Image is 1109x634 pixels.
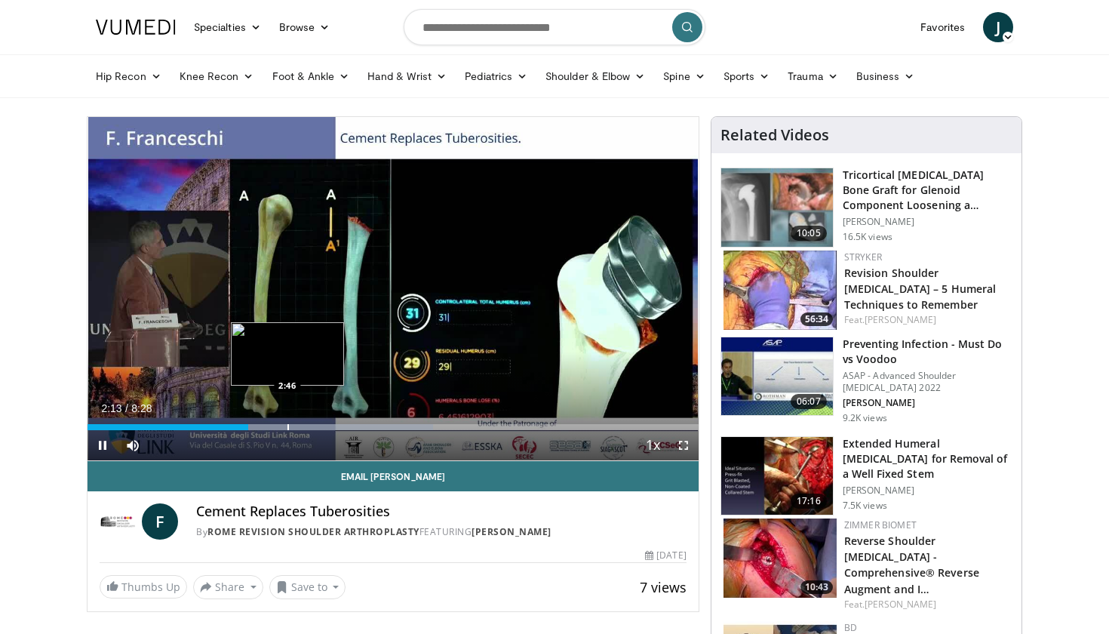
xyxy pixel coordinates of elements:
[844,266,997,312] a: Revision Shoulder [MEDICAL_DATA] – 5 Humeral Techniques to Remember
[800,580,833,594] span: 10:43
[87,61,170,91] a: Hip Recon
[843,231,892,243] p: 16.5K views
[843,337,1012,367] h3: Preventing Infection - Must Do vs Voodoo
[645,549,686,562] div: [DATE]
[720,337,1012,424] a: 06:07 Preventing Infection - Must Do vs Voodoo ASAP - Advanced Shoulder [MEDICAL_DATA] 2022 [PERS...
[911,12,974,42] a: Favorites
[843,485,1012,497] p: [PERSON_NAME]
[654,61,714,91] a: Spine
[779,61,847,91] a: Trauma
[456,61,536,91] a: Pediatrics
[100,575,187,599] a: Thumbs Up
[800,312,833,326] span: 56:34
[88,461,699,491] a: Email [PERSON_NAME]
[118,430,148,460] button: Mute
[640,578,687,596] span: 7 views
[263,61,359,91] a: Foot & Ankle
[843,500,887,512] p: 7.5K views
[170,61,263,91] a: Knee Recon
[270,12,339,42] a: Browse
[791,394,827,409] span: 06:07
[88,430,118,460] button: Pause
[472,525,551,538] a: [PERSON_NAME]
[865,598,936,611] a: [PERSON_NAME]
[791,226,827,241] span: 10:05
[536,61,654,91] a: Shoulder & Elbow
[723,251,837,330] img: 13e13d31-afdc-4990-acd0-658823837d7a.150x105_q85_crop-smart_upscale.jpg
[185,12,270,42] a: Specialties
[125,402,128,414] span: /
[714,61,779,91] a: Sports
[96,20,176,35] img: VuMedi Logo
[721,337,833,416] img: aae374fe-e30c-4d93-85d1-1c39c8cb175f.150x105_q85_crop-smart_upscale.jpg
[843,168,1012,213] h3: Tricortical [MEDICAL_DATA] Bone Graft for Glenoid Component Loosening a…
[269,575,346,599] button: Save to
[865,313,936,326] a: [PERSON_NAME]
[358,61,456,91] a: Hand & Wrist
[720,126,829,144] h4: Related Videos
[101,402,121,414] span: 2:13
[723,519,837,598] a: 10:43
[404,9,705,45] input: Search topics, interventions
[196,525,687,539] div: By FEATURING
[142,503,178,540] a: F
[844,313,1009,327] div: Feat.
[638,430,668,460] button: Playback Rate
[844,621,857,634] a: BD
[843,436,1012,482] h3: Extended Humeral [MEDICAL_DATA] for Removal of a Well Fixed Stem
[791,494,827,509] span: 17:16
[847,61,924,91] a: Business
[844,534,979,596] a: Reverse Shoulder [MEDICAL_DATA] - Comprehensive® Reverse Augment and I…
[843,397,1012,409] p: [PERSON_NAME]
[843,216,1012,228] p: [PERSON_NAME]
[843,412,887,424] p: 9.2K views
[231,322,344,386] img: image.jpeg
[721,437,833,516] img: 0bf4b0fb-158d-40fd-8840-cd37d1d3604d.150x105_q85_crop-smart_upscale.jpg
[668,430,699,460] button: Fullscreen
[723,519,837,598] img: dc30e337-3fc0-4f9f-a6f8-53184339cf06.150x105_q85_crop-smart_upscale.jpg
[720,168,1012,248] a: 10:05 Tricortical [MEDICAL_DATA] Bone Graft for Glenoid Component Loosening a… [PERSON_NAME] 16.5...
[983,12,1013,42] a: J
[131,402,152,414] span: 8:28
[844,251,882,263] a: Stryker
[193,575,263,599] button: Share
[88,424,699,430] div: Progress Bar
[843,370,1012,394] p: ASAP - Advanced Shoulder [MEDICAL_DATA] 2022
[196,503,687,520] h4: Cement Replaces Tuberosities
[720,436,1012,516] a: 17:16 Extended Humeral [MEDICAL_DATA] for Removal of a Well Fixed Stem [PERSON_NAME] 7.5K views
[100,503,136,540] img: Rome Revision Shoulder Arthroplasty
[721,168,833,247] img: 54195_0000_3.png.150x105_q85_crop-smart_upscale.jpg
[207,525,419,538] a: Rome Revision Shoulder Arthroplasty
[723,251,837,330] a: 56:34
[844,519,917,531] a: Zimmer Biomet
[844,598,1009,611] div: Feat.
[88,117,699,461] video-js: Video Player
